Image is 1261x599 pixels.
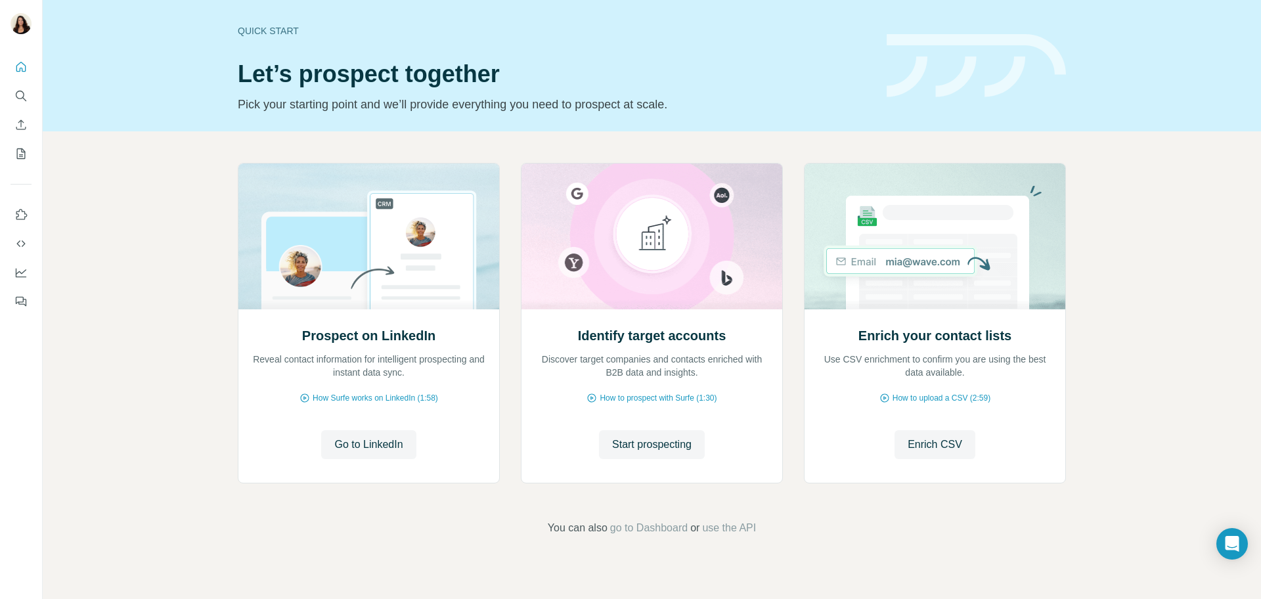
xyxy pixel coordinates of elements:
[702,520,756,536] button: use the API
[804,164,1066,309] img: Enrich your contact lists
[238,164,500,309] img: Prospect on LinkedIn
[600,392,717,404] span: How to prospect with Surfe (1:30)
[548,520,608,536] span: You can also
[11,203,32,227] button: Use Surfe on LinkedIn
[11,84,32,108] button: Search
[238,24,871,37] div: Quick start
[610,520,688,536] button: go to Dashboard
[612,437,692,453] span: Start prospecting
[321,430,416,459] button: Go to LinkedIn
[521,164,783,309] img: Identify target accounts
[578,326,726,345] h2: Identify target accounts
[11,261,32,284] button: Dashboard
[11,113,32,137] button: Enrich CSV
[11,142,32,166] button: My lists
[895,430,975,459] button: Enrich CSV
[690,520,699,536] span: or
[599,430,705,459] button: Start prospecting
[908,437,962,453] span: Enrich CSV
[858,326,1011,345] h2: Enrich your contact lists
[893,392,990,404] span: How to upload a CSV (2:59)
[535,353,769,379] p: Discover target companies and contacts enriched with B2B data and insights.
[302,326,435,345] h2: Prospect on LinkedIn
[11,55,32,79] button: Quick start
[252,353,486,379] p: Reveal contact information for intelligent prospecting and instant data sync.
[887,34,1066,98] img: banner
[11,13,32,34] img: Avatar
[11,232,32,255] button: Use Surfe API
[238,95,871,114] p: Pick your starting point and we’ll provide everything you need to prospect at scale.
[818,353,1052,379] p: Use CSV enrichment to confirm you are using the best data available.
[334,437,403,453] span: Go to LinkedIn
[313,392,438,404] span: How Surfe works on LinkedIn (1:58)
[11,290,32,313] button: Feedback
[238,61,871,87] h1: Let’s prospect together
[1216,528,1248,560] div: Open Intercom Messenger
